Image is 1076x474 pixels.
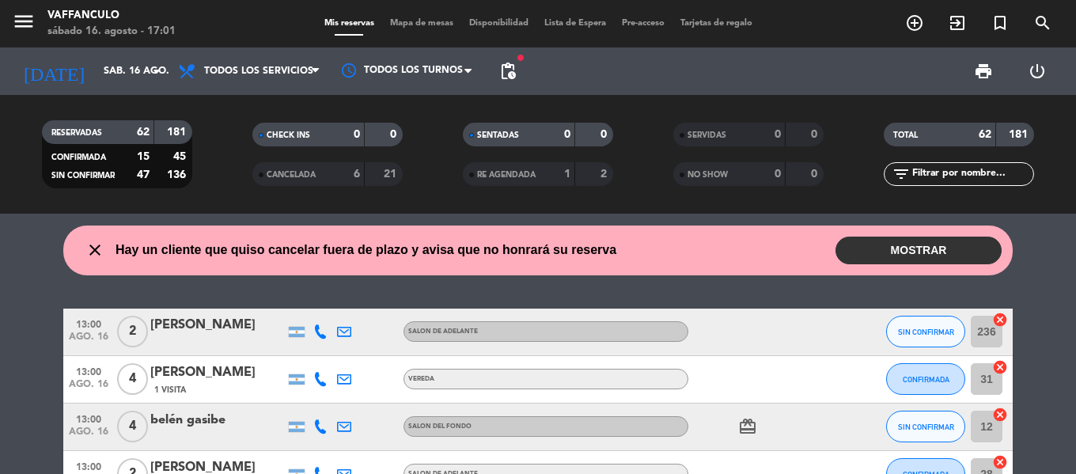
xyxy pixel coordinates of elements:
span: CANCELADA [267,171,316,179]
span: fiber_manual_record [516,53,525,63]
span: SALON DE ADELANTE [408,328,478,335]
span: 13:00 [69,362,108,380]
strong: 45 [173,151,189,162]
span: Lista de Espera [536,19,614,28]
span: Tarjetas de regalo [672,19,760,28]
strong: 21 [384,169,400,180]
i: power_settings_new [1028,62,1047,81]
strong: 0 [811,129,820,140]
i: search [1033,13,1052,32]
i: cancel [992,312,1008,328]
span: SERVIDAS [688,131,726,139]
span: VEREDA [408,376,434,382]
i: exit_to_app [948,13,967,32]
i: turned_in_not [991,13,1010,32]
strong: 0 [354,129,360,140]
i: close [85,241,104,260]
i: [DATE] [12,54,96,89]
span: Hay un cliente que quiso cancelar fuera de plazo y avisa que no honrará su reserva [116,240,616,260]
span: ago. 16 [69,332,108,350]
span: TOTAL [893,131,918,139]
span: SALON DEL FONDO [408,423,472,430]
div: belén gasibe [150,410,285,430]
input: Filtrar por nombre... [911,165,1033,183]
span: Mis reservas [316,19,382,28]
div: LOG OUT [1010,47,1064,95]
button: SIN CONFIRMAR [886,411,965,442]
i: arrow_drop_down [147,62,166,81]
span: print [974,62,993,81]
button: SIN CONFIRMAR [886,316,965,347]
span: SIN CONFIRMAR [898,423,954,431]
strong: 0 [601,129,610,140]
strong: 136 [167,169,189,180]
strong: 62 [979,129,991,140]
strong: 47 [137,169,150,180]
span: RESERVADAS [51,129,102,137]
span: 1 Visita [154,384,186,396]
span: ago. 16 [69,379,108,397]
span: Disponibilidad [461,19,536,28]
span: Mapa de mesas [382,19,461,28]
button: menu [12,9,36,39]
button: CONFIRMADA [886,363,965,395]
span: Pre-acceso [614,19,672,28]
strong: 2 [601,169,610,180]
i: menu [12,9,36,33]
div: sábado 16. agosto - 17:01 [47,24,176,40]
span: ago. 16 [69,427,108,445]
strong: 15 [137,151,150,162]
span: 4 [117,411,148,442]
span: 4 [117,363,148,395]
span: SIN CONFIRMAR [51,172,115,180]
strong: 181 [1009,129,1031,140]
span: CONFIRMADA [903,375,949,384]
span: Todos los servicios [204,66,313,77]
span: 2 [117,316,148,347]
span: 13:00 [69,314,108,332]
button: MOSTRAR [835,237,1002,264]
span: NO SHOW [688,171,728,179]
i: cancel [992,407,1008,423]
i: add_circle_outline [905,13,924,32]
strong: 62 [137,127,150,138]
div: [PERSON_NAME] [150,362,285,383]
strong: 0 [775,129,781,140]
strong: 0 [390,129,400,140]
span: CONFIRMADA [51,154,106,161]
strong: 1 [564,169,570,180]
div: [PERSON_NAME] [150,315,285,336]
strong: 6 [354,169,360,180]
strong: 0 [775,169,781,180]
span: CHECK INS [267,131,310,139]
span: SIN CONFIRMAR [898,328,954,336]
i: card_giftcard [738,417,757,436]
div: Vaffanculo [47,8,176,24]
span: 13:00 [69,409,108,427]
i: filter_list [892,165,911,184]
span: pending_actions [498,62,517,81]
strong: 181 [167,127,189,138]
span: RE AGENDADA [477,171,536,179]
i: cancel [992,359,1008,375]
strong: 0 [564,129,570,140]
strong: 0 [811,169,820,180]
i: cancel [992,454,1008,470]
span: SENTADAS [477,131,519,139]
